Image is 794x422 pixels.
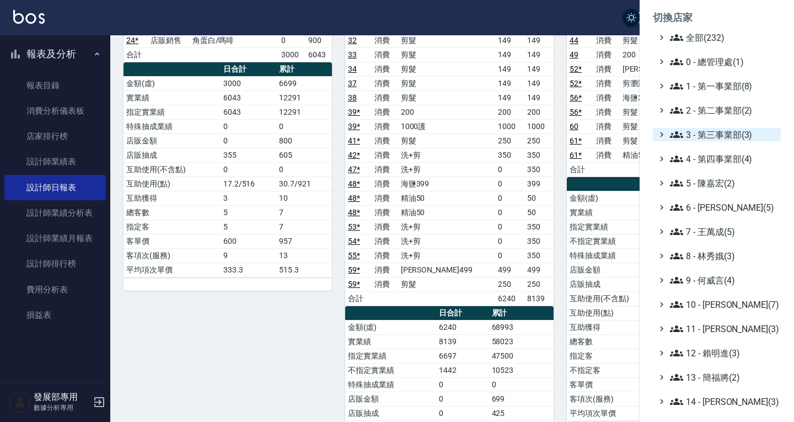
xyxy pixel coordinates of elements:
[670,395,776,408] span: 14 - [PERSON_NAME](3)
[670,152,776,165] span: 4 - 第四事業部(4)
[670,346,776,360] span: 12 - 賴明進(3)
[670,128,776,141] span: 3 - 第三事業部(3)
[670,298,776,311] span: 10 - [PERSON_NAME](7)
[670,225,776,238] span: 7 - 王萬成(5)
[670,322,776,335] span: 11 - [PERSON_NAME](3)
[670,177,776,190] span: 5 - 陳嘉宏(2)
[670,55,776,68] span: 0 - 總管理處(1)
[670,371,776,384] span: 13 - 簡福將(2)
[653,4,781,31] li: 切換店家
[670,79,776,93] span: 1 - 第一事業部(8)
[670,31,776,44] span: 全部(232)
[670,249,776,263] span: 8 - 林秀娥(3)
[670,104,776,117] span: 2 - 第二事業部(2)
[670,274,776,287] span: 9 - 何威言(4)
[670,201,776,214] span: 6 - [PERSON_NAME](5)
